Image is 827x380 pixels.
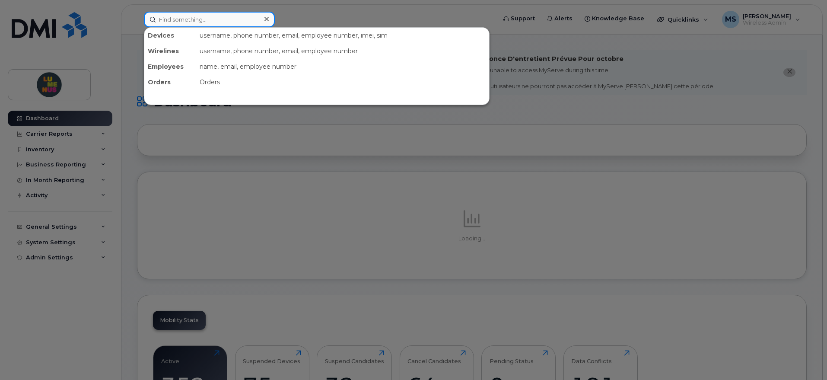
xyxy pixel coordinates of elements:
[144,59,196,74] div: Employees
[196,28,489,43] div: username, phone number, email, employee number, imei, sim
[144,43,196,59] div: Wirelines
[144,74,196,90] div: Orders
[196,74,489,90] div: Orders
[196,59,489,74] div: name, email, employee number
[144,28,196,43] div: Devices
[196,43,489,59] div: username, phone number, email, employee number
